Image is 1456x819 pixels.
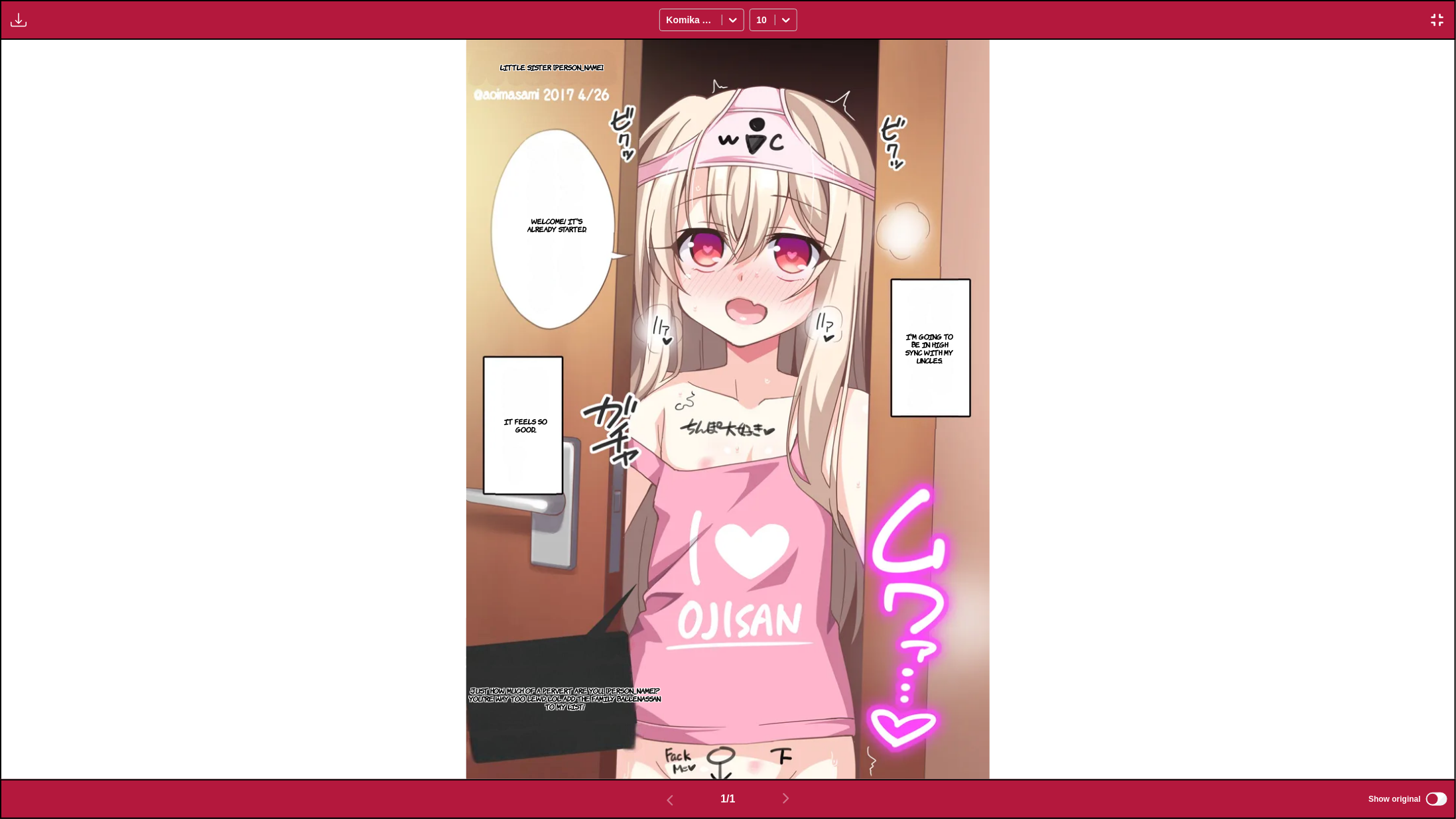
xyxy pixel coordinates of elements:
[1368,794,1421,804] span: Show original
[662,792,678,808] img: Previous page
[1426,792,1447,806] input: Show original
[11,12,27,28] img: Download translated images
[466,40,990,780] img: Manga Panel
[901,330,959,367] p: I'm going to be in high sync with my uncles.
[720,793,735,805] span: 1 / 1
[496,414,557,436] p: It feels so good...
[466,684,664,713] p: Just how much of a pervert are you, [PERSON_NAME]? You're way too lewd. lol Add the Family Ballen...
[778,790,794,806] img: Next page
[498,60,607,74] p: Little sister [PERSON_NAME].
[520,214,594,235] p: Welcome! It's already started.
